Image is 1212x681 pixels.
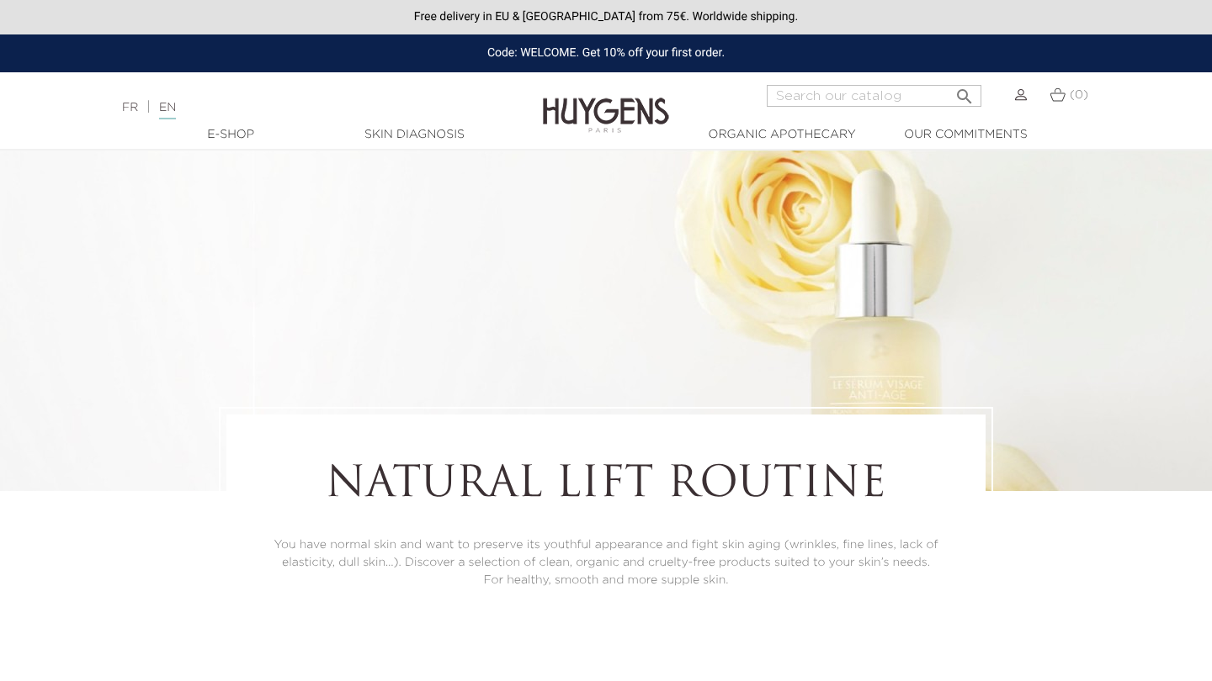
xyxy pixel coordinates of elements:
a: Our commitments [881,126,1050,144]
a: EN [159,102,176,119]
img: Huygens [543,71,669,135]
div: | [114,98,492,118]
a: E-Shop [146,126,315,144]
input: Search [767,85,981,107]
a: Skin Diagnosis [330,126,498,144]
button:  [949,80,980,103]
span: (0) [1070,89,1088,101]
h1: Natural lift routine [273,461,939,511]
a: FR [122,102,138,113]
a: Organic Apothecary [698,126,866,144]
p: You have normal skin and want to preserve its youthful appearance and fight skin aging (wrinkles,... [273,536,939,589]
i:  [954,82,975,102]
